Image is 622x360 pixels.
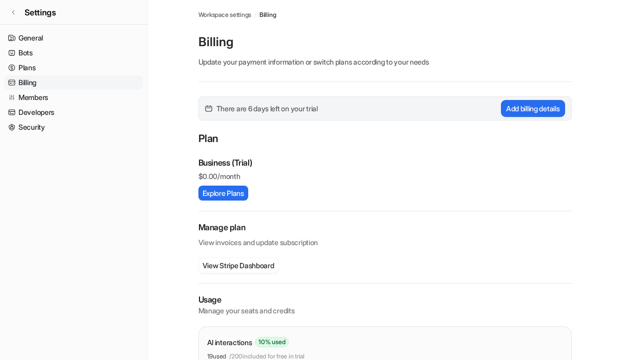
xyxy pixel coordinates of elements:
p: Plan [198,131,572,148]
span: / [254,10,256,19]
p: Manage your seats and credits [198,306,572,316]
p: AI interactions [207,337,252,348]
p: View invoices and update subscription [198,233,572,248]
button: Explore Plans [198,186,248,201]
button: View Stripe Dashboard [198,258,278,273]
span: Settings [25,6,56,18]
span: There are 6 days left on your trial [216,103,318,114]
a: Billing [259,10,276,19]
img: calender-icon.svg [205,105,212,112]
a: Developers [4,105,143,119]
a: Billing [4,75,143,90]
a: General [4,31,143,45]
p: Update your payment information or switch plans according to your needs [198,56,572,67]
p: Business (Trial) [198,156,252,169]
p: $ 0.00/month [198,171,572,182]
h2: Manage plan [198,222,572,233]
p: Usage [198,294,572,306]
a: Members [4,90,143,105]
a: Workspace settings [198,10,252,19]
a: Plans [4,61,143,75]
a: Bots [4,46,143,60]
a: Security [4,120,143,134]
p: Billing [198,34,572,50]
span: 10 % used [255,337,289,347]
button: Add billing details [501,100,565,117]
